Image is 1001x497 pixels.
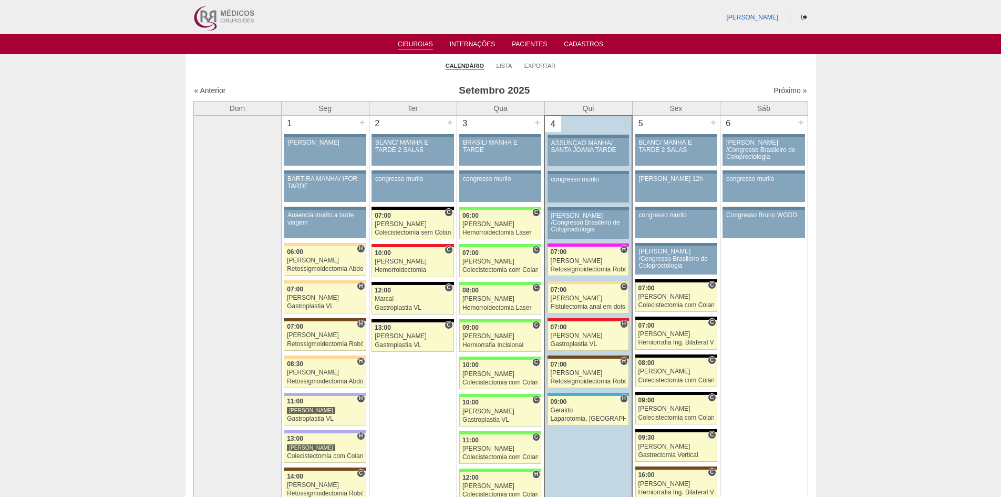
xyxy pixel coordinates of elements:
div: Retossigmoidectomia Robótica [551,266,626,273]
span: 07:00 [462,249,479,257]
div: Key: Neomater [548,393,629,396]
div: [PERSON_NAME] [638,443,714,450]
span: 12:00 [462,474,479,481]
a: [PERSON_NAME] 12h [635,174,717,202]
div: Key: Aviso [635,134,717,137]
div: Key: Blanc [635,317,717,320]
div: [PERSON_NAME] [638,368,714,375]
div: [PERSON_NAME] [551,295,626,302]
div: [PERSON_NAME] [375,221,451,228]
div: [PERSON_NAME] [462,483,538,490]
a: Congresso Bruno WGDD [723,210,804,238]
div: Colecistectomia com Colangiografia VL [287,453,363,460]
div: Key: Blanc [635,279,717,282]
span: Consultório [708,431,716,439]
div: congresso murilo [726,176,801,182]
a: congresso murilo [548,174,629,202]
a: C 08:00 [PERSON_NAME] Colecistectomia com Colangiografia VL [635,358,717,387]
a: ASSUNÇÃO MANHÃ/ SANTA JOANA TARDE [548,138,629,166]
div: Key: Blanc [635,354,717,358]
div: Key: Aviso [548,171,629,174]
span: Hospital [357,394,365,403]
span: Consultório [708,356,716,364]
span: 07:00 [638,285,655,292]
div: Hemorroidectomia Laser [462,305,538,311]
div: Key: Santa Joana [284,468,366,471]
div: [PERSON_NAME] /Congresso Brasileiro de Coloproctologia [726,139,801,160]
div: Gastroplastia VL [287,415,363,422]
div: Gastrectomia Vertical [638,452,714,459]
div: [PERSON_NAME] [287,407,335,414]
div: Retossigmoidectomia Robótica [287,341,363,348]
div: [PERSON_NAME] [462,258,538,265]
span: 07:00 [551,248,567,256]
a: Cirurgias [398,40,433,49]
span: 08:30 [287,360,303,368]
div: Fistulectomia anal em dois tempos [551,303,626,310]
span: 14:00 [287,473,303,480]
div: Key: Blanc [635,429,717,432]
div: 3 [457,116,473,131]
a: C 09:30 [PERSON_NAME] Gastrectomia Vertical [635,432,717,462]
span: Consultório [445,283,452,292]
div: Key: Aviso [284,134,366,137]
span: Hospital [620,357,628,366]
span: Consultório [708,468,716,476]
th: Sáb [720,101,808,116]
div: [PERSON_NAME] [287,139,363,146]
span: 07:00 [551,361,567,368]
div: Gastroplastia VL [375,305,451,311]
span: 09:30 [638,434,655,441]
div: ASSUNÇÃO MANHÃ/ SANTA JOANA TARDE [551,140,626,154]
a: [PERSON_NAME] /Congresso Brasileiro de Coloproctologia [723,137,804,166]
span: 07:00 [375,212,391,219]
div: [PERSON_NAME] [287,482,363,489]
div: [PERSON_NAME] [462,333,538,340]
a: C 11:00 [PERSON_NAME] Colecistectomia com Colangiografia VL [459,434,541,464]
span: 09:00 [551,398,567,405]
div: Key: Santa Joana [635,466,717,470]
span: 08:00 [462,287,479,294]
div: Geraldo [551,407,626,414]
div: Key: Pro Matre [548,244,629,247]
span: Consultório [620,282,628,291]
span: 07:00 [551,286,567,293]
a: H 07:00 [PERSON_NAME] Retossigmoidectomia Robótica [548,359,629,388]
div: Ausencia murilo a tarde viagem [287,212,363,226]
div: Gastroplastia VL [375,342,451,349]
span: 07:00 [551,323,567,331]
div: Congresso Bruno WGDD [726,212,801,219]
span: Hospital [532,470,540,479]
span: Consultório [532,246,540,254]
div: Colecistectomia com Colangiografia VL [462,379,538,386]
a: C 10:00 [PERSON_NAME] Colecistectomia com Colangiografia VL [459,360,541,389]
div: 5 [633,116,649,131]
div: Herniorrafia Ing. Bilateral VL [638,489,714,496]
div: [PERSON_NAME] /Congresso Brasileiro de Coloproctologia [551,212,626,234]
div: Key: Aviso [371,170,453,174]
a: H 08:30 [PERSON_NAME] Retossigmoidectomia Abdominal VL [284,359,366,388]
a: C 07:00 [PERSON_NAME] Colecistectomia com Colangiografia VL [459,247,541,277]
div: Retossigmoidectomia Robótica [287,490,363,497]
div: + [621,116,630,130]
div: + [533,116,542,129]
span: 06:00 [462,212,479,219]
div: [PERSON_NAME] [287,257,363,264]
div: Key: Brasil [459,319,541,322]
div: Retossigmoidectomia Abdominal VL [287,378,363,385]
h3: Setembro 2025 [341,83,647,98]
div: [PERSON_NAME] [551,370,626,377]
div: Key: Blanc [371,282,453,285]
a: « Anterior [194,86,226,95]
span: Consultório [532,433,540,441]
div: [PERSON_NAME] [638,481,714,488]
div: Colecistectomia com Colangiografia VL [462,454,538,461]
div: [PERSON_NAME] [375,258,451,265]
a: [PERSON_NAME] /Congresso Brasileiro de Coloproctologia [548,210,629,239]
a: Internações [450,40,496,51]
div: [PERSON_NAME] [551,258,626,265]
span: 08:00 [638,359,655,367]
div: Key: Aviso [723,170,804,174]
span: Hospital [357,282,365,290]
a: C 06:00 [PERSON_NAME] Hemorroidectomia Laser [459,210,541,239]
